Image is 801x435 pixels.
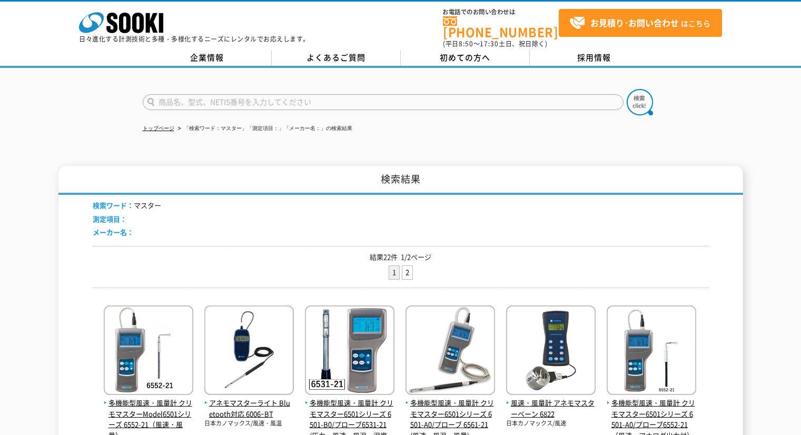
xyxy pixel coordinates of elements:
img: btn_search.png [627,89,653,115]
input: 商品名、型式、NETIS番号を入力してください [143,94,624,110]
h1: 検索結果 [58,166,743,195]
img: 6006ｰBT [204,305,294,398]
img: 6822 [506,305,596,398]
img: 6501-A0/プローブ6552-21（風速・アナログ出力付） [607,305,696,398]
li: 1 [389,265,400,280]
span: アネモマスターライト Bluetooth対応 6006ｰBT [204,398,294,420]
span: 初めての方へ [440,52,490,63]
span: お電話でのお問い合わせは [443,9,559,15]
a: 初めての方へ [401,50,530,66]
span: 風速・風量計 アネモマスターベーン 6822 [506,398,596,420]
img: 6501-B0/プローブ6531-21(圧力・風速・風温・湿度・風量) [305,305,394,398]
li: 「検索ワード：マスター」「測定項目：」「メーカー名：」の検索結果 [176,123,352,134]
a: トップページ [143,125,174,131]
p: 日本カノマックス/風速・風温 [204,419,294,428]
a: アネモマスターライト Bluetooth対応 6006ｰBT [204,387,294,419]
a: [PHONE_NUMBER] [443,16,559,38]
span: 測定項目： [93,214,127,224]
img: 6552-21（風速・風量） [104,305,193,398]
a: よくあるご質問 [272,50,401,66]
a: 2 [402,266,412,279]
a: 企業情報 [143,50,272,66]
p: 日本カノマックス/風速 [506,419,596,428]
a: お見積り･お問い合わせはこちら [559,9,722,37]
span: 検索ワード： [93,200,134,210]
span: はこちら [569,15,710,31]
span: メーカー名： [93,227,134,237]
span: (平日 ～ 土日、祝日除く) [443,39,547,48]
li: マスター [93,200,161,211]
span: 17:30 [480,39,499,48]
img: 6501-A0/プローブ 6561-21(風速・風温・風量) [406,305,495,398]
a: 採用情報 [530,50,659,66]
p: 結果22件 1/2ページ [93,252,709,263]
a: 風速・風量計 アネモマスターベーン 6822 [506,387,596,419]
strong: お見積り･お問い合わせ [590,16,679,29]
span: 8:50 [459,39,473,48]
p: 日々進化する計測技術と多種・多様化するニーズにレンタルでお応えします。 [79,36,310,42]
